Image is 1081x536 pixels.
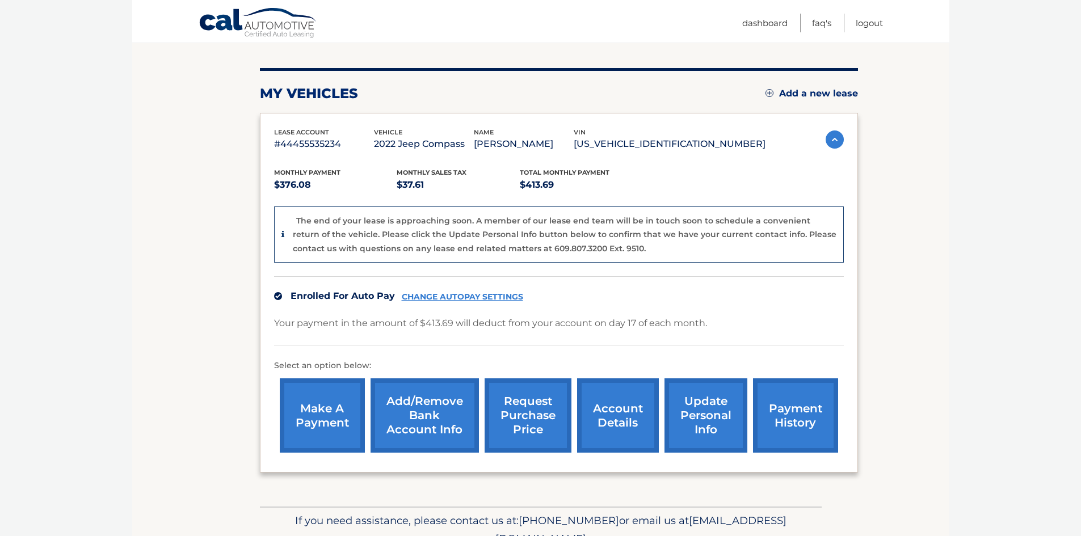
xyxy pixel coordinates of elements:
[474,136,574,152] p: [PERSON_NAME]
[485,378,571,453] a: request purchase price
[291,290,395,301] span: Enrolled For Auto Pay
[520,177,643,193] p: $413.69
[293,216,836,254] p: The end of your lease is approaching soon. A member of our lease end team will be in touch soon t...
[274,128,329,136] span: lease account
[520,168,609,176] span: Total Monthly Payment
[274,315,707,331] p: Your payment in the amount of $413.69 will deduct from your account on day 17 of each month.
[199,7,318,40] a: Cal Automotive
[274,359,844,373] p: Select an option below:
[574,128,586,136] span: vin
[812,14,831,32] a: FAQ's
[274,292,282,300] img: check.svg
[371,378,479,453] a: Add/Remove bank account info
[577,378,659,453] a: account details
[374,136,474,152] p: 2022 Jeep Compass
[260,85,358,102] h2: my vehicles
[274,168,340,176] span: Monthly Payment
[474,128,494,136] span: name
[280,378,365,453] a: make a payment
[742,14,788,32] a: Dashboard
[753,378,838,453] a: payment history
[397,168,466,176] span: Monthly sales Tax
[374,128,402,136] span: vehicle
[856,14,883,32] a: Logout
[397,177,520,193] p: $37.61
[765,89,773,97] img: add.svg
[765,88,858,99] a: Add a new lease
[826,130,844,149] img: accordion-active.svg
[574,136,765,152] p: [US_VEHICLE_IDENTIFICATION_NUMBER]
[402,292,523,302] a: CHANGE AUTOPAY SETTINGS
[664,378,747,453] a: update personal info
[274,177,397,193] p: $376.08
[274,136,374,152] p: #44455535234
[519,514,619,527] span: [PHONE_NUMBER]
